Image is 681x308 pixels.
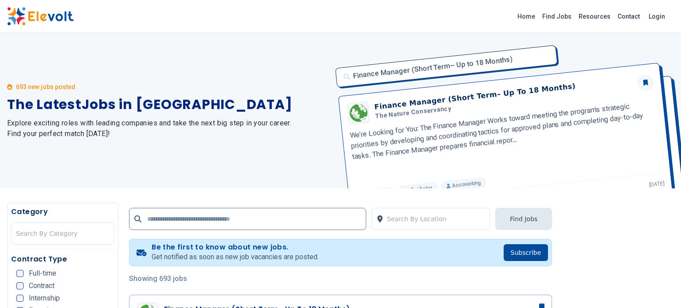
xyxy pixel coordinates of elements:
[29,270,56,277] span: Full-time
[16,270,23,277] input: Full-time
[129,273,552,284] p: Showing 693 jobs
[152,243,319,252] h4: Be the first to know about new jobs.
[7,118,330,139] h2: Explore exciting roles with leading companies and take the next big step in your career. Find you...
[16,282,23,289] input: Contract
[11,254,114,265] h5: Contract Type
[7,97,330,113] h1: The Latest Jobs in [GEOGRAPHIC_DATA]
[643,8,670,25] a: Login
[495,208,552,230] button: Find Jobs
[504,244,548,261] button: Subscribe
[152,252,319,262] p: Get notified as soon as new job vacancies are posted.
[7,7,74,26] img: Elevolt
[514,9,539,23] a: Home
[539,9,575,23] a: Find Jobs
[614,9,643,23] a: Contact
[575,9,614,23] a: Resources
[11,207,114,217] h5: Category
[29,282,55,289] span: Contract
[16,82,75,91] p: 693 new jobs posted
[16,295,23,302] input: Internship
[29,295,60,302] span: Internship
